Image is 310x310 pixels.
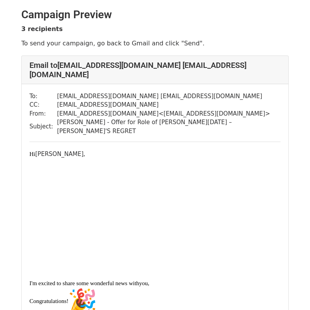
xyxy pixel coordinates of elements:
[139,280,149,286] span: you,
[29,61,281,79] h4: Email to [EMAIL_ADDRESS][DOMAIN_NAME] [EMAIL_ADDRESS][DOMAIN_NAME]
[21,39,289,47] p: To send your campaign, go back to Gmail and click "Send".
[29,109,57,118] td: From:
[29,150,281,270] div: To enrich screen reader interactions, please activate Accessibility in Grammarly extension settings
[57,100,281,109] td: [EMAIL_ADDRESS][DOMAIN_NAME]
[29,151,35,157] font: Hi
[29,100,57,109] td: CC:
[57,109,281,118] td: [EMAIL_ADDRESS][DOMAIN_NAME] < [EMAIL_ADDRESS][DOMAIN_NAME] >
[84,151,85,157] span: ,
[57,92,281,101] td: [EMAIL_ADDRESS][DOMAIN_NAME] [EMAIL_ADDRESS][DOMAIN_NAME]
[21,8,289,21] h2: Campaign Preview
[29,298,96,304] font: Congratulations!
[57,118,281,135] td: [PERSON_NAME] - Offer for Role of [PERSON_NAME][DATE] – [PERSON_NAME]'S REGRET
[21,25,63,33] strong: 3 recipients
[29,280,149,286] font: I'm excited to share some wonderful news with
[29,118,57,135] td: Subject:
[29,92,57,101] td: To:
